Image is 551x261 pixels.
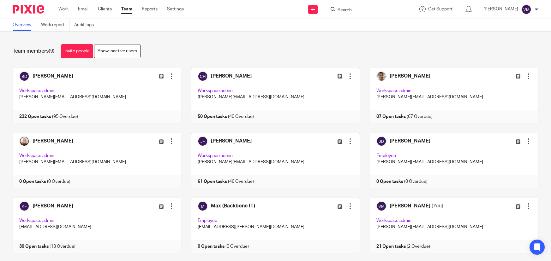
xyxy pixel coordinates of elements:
[483,6,518,12] p: [PERSON_NAME]
[58,6,69,12] a: Work
[49,49,55,54] span: (9)
[74,19,99,31] a: Audit logs
[142,6,158,12] a: Reports
[428,7,452,11] span: Get Support
[94,44,141,58] a: Show inactive users
[121,6,132,12] a: Team
[167,6,184,12] a: Settings
[13,5,44,14] img: Pixie
[13,19,36,31] a: Overview
[13,48,55,55] h1: Team members
[78,6,88,12] a: Email
[41,19,69,31] a: Work report
[337,8,394,13] input: Search
[98,6,112,12] a: Clients
[521,4,531,14] img: svg%3E
[61,44,93,58] a: Invite people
